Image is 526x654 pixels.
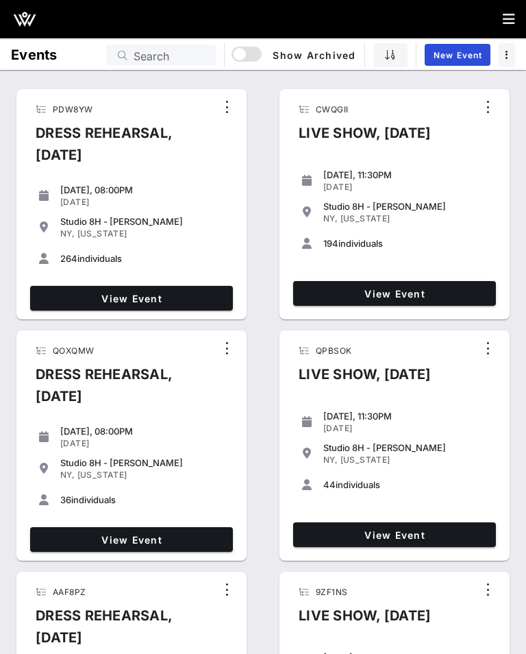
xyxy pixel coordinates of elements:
[323,411,490,422] div: [DATE], 11:30PM
[323,455,338,465] span: NY,
[53,587,86,597] span: AAF8PZ
[323,238,490,249] div: individuals
[323,423,490,434] div: [DATE]
[60,494,71,505] span: 36
[53,346,94,356] span: QOXQMW
[233,43,356,67] button: Show Archived
[11,44,58,66] h1: Events
[323,182,490,193] div: [DATE]
[293,281,496,306] a: View Event
[30,527,233,552] a: View Event
[340,213,390,223] span: [US_STATE]
[53,104,92,114] span: PDW8YW
[60,197,227,208] div: [DATE]
[316,104,348,114] span: CWQGII
[288,605,442,638] div: LIVE SHOW, [DATE]
[316,587,347,597] span: 9ZF1NS
[323,238,338,249] span: 194
[36,534,227,546] span: View Event
[323,479,490,490] div: individuals
[60,253,77,264] span: 264
[323,479,336,490] span: 44
[25,122,216,177] div: DRESS REHEARSAL, [DATE]
[323,213,338,223] span: NY,
[60,494,227,505] div: individuals
[288,122,442,155] div: LIVE SHOW, [DATE]
[77,228,127,239] span: [US_STATE]
[433,50,482,60] span: New Event
[340,455,390,465] span: [US_STATE]
[288,363,442,396] div: LIVE SHOW, [DATE]
[60,228,75,239] span: NY,
[234,47,356,63] span: Show Archived
[299,529,490,541] span: View Event
[77,470,127,480] span: [US_STATE]
[60,184,227,195] div: [DATE], 08:00PM
[425,44,490,66] a: New Event
[323,442,490,453] div: Studio 8H - [PERSON_NAME]
[316,346,351,356] span: QPBSOK
[323,201,490,212] div: Studio 8H - [PERSON_NAME]
[60,438,227,449] div: [DATE]
[293,522,496,547] a: View Event
[60,253,227,264] div: individuals
[299,288,490,300] span: View Event
[60,216,227,227] div: Studio 8H - [PERSON_NAME]
[30,286,233,311] a: View Event
[60,426,227,437] div: [DATE], 08:00PM
[25,363,216,418] div: DRESS REHEARSAL, [DATE]
[60,470,75,480] span: NY,
[323,169,490,180] div: [DATE], 11:30PM
[60,457,227,468] div: Studio 8H - [PERSON_NAME]
[36,293,227,304] span: View Event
